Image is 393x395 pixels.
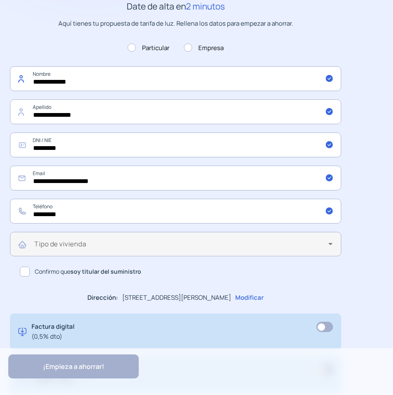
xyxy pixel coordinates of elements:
label: Particular [128,43,169,53]
p: Aquí tienes tu propuesta de tarifa de luz. Rellena los datos para empezar a ahorrar. [10,19,341,29]
p: Factura digital [31,322,75,342]
b: soy titular del suministro [70,267,141,275]
span: 2 minutos [186,0,225,12]
mat-label: Tipo de vivienda [34,239,86,248]
label: Empresa [184,43,224,53]
p: Modificar [235,293,264,303]
p: [STREET_ADDRESS][PERSON_NAME] [122,293,231,303]
img: digital-invoice.svg [18,322,27,342]
span: Confirmo que [35,267,141,276]
span: (0,5% dto) [31,332,75,342]
p: Dirección: [87,293,118,303]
